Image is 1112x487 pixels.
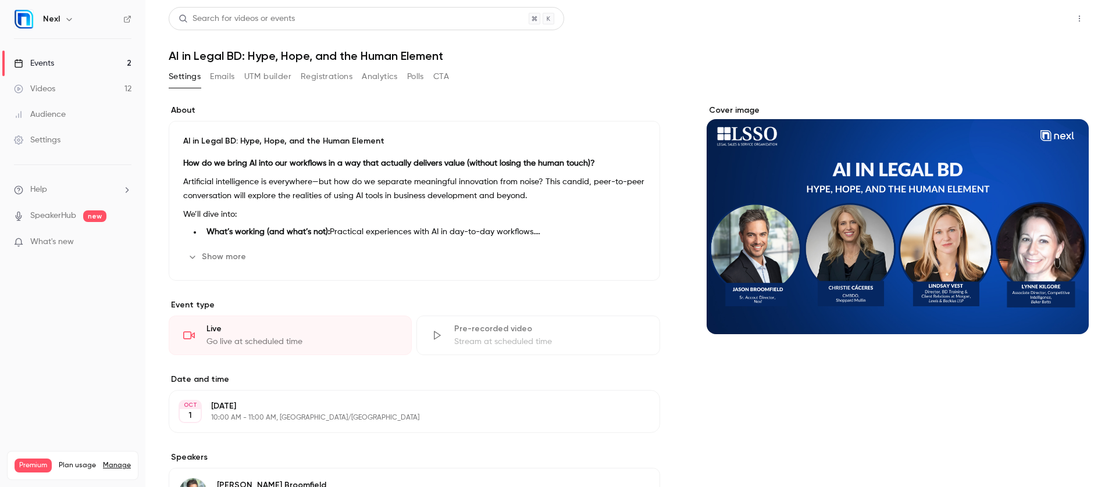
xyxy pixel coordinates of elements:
p: AI in Legal BD: Hype, Hope, and the Human Element [183,135,646,147]
button: CTA [433,67,449,86]
h1: AI in Legal BD: Hype, Hope, and the Human Element [169,49,1089,63]
div: Search for videos or events [179,13,295,25]
div: Pre-recorded video [454,323,645,335]
p: [DATE] [211,400,598,412]
button: Emails [210,67,234,86]
div: Videos [14,83,55,95]
button: Settings [169,67,201,86]
button: Analytics [362,67,398,86]
img: Nexl [15,10,33,28]
span: What's new [30,236,74,248]
span: Plan usage [59,461,96,470]
a: Manage [103,461,131,470]
label: Speakers [169,452,660,463]
button: Share [1015,7,1061,30]
p: We’ll dive into: [183,207,646,221]
div: Pre-recorded videoStream at scheduled time [416,316,660,355]
div: Audience [14,109,66,120]
button: Registrations [301,67,352,86]
label: About [169,105,660,116]
label: Cover image [707,105,1089,116]
div: LiveGo live at scheduled time [169,316,412,355]
li: Practical experiences with AI in day-to-day workflows. [202,226,646,238]
div: Live [206,323,397,335]
strong: What’s working (and what’s not): [206,228,330,236]
div: Go live at scheduled time [206,336,397,348]
p: 10:00 AM - 11:00 AM, [GEOGRAPHIC_DATA]/[GEOGRAPHIC_DATA] [211,413,598,422]
a: SpeakerHub [30,210,76,222]
label: Date and time [169,374,660,385]
strong: How do we bring AI into our workflows in a way that actually delivers value (without losing the h... [183,159,595,167]
div: Settings [14,134,60,146]
button: Show more [183,248,253,266]
div: Stream at scheduled time [454,336,645,348]
button: UTM builder [244,67,291,86]
p: 1 [188,410,192,421]
span: Help [30,184,47,196]
li: help-dropdown-opener [14,184,131,196]
button: Polls [407,67,424,86]
span: Premium [15,459,52,472]
p: Event type [169,299,660,311]
p: Artificial intelligence is everywhere—but how do we separate meaningful innovation from noise? Th... [183,175,646,203]
div: Events [14,58,54,69]
div: OCT [180,401,201,409]
iframe: Noticeable Trigger [117,237,131,248]
section: Cover image [707,105,1089,334]
span: new [83,210,106,222]
h6: Nexl [43,13,60,25]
